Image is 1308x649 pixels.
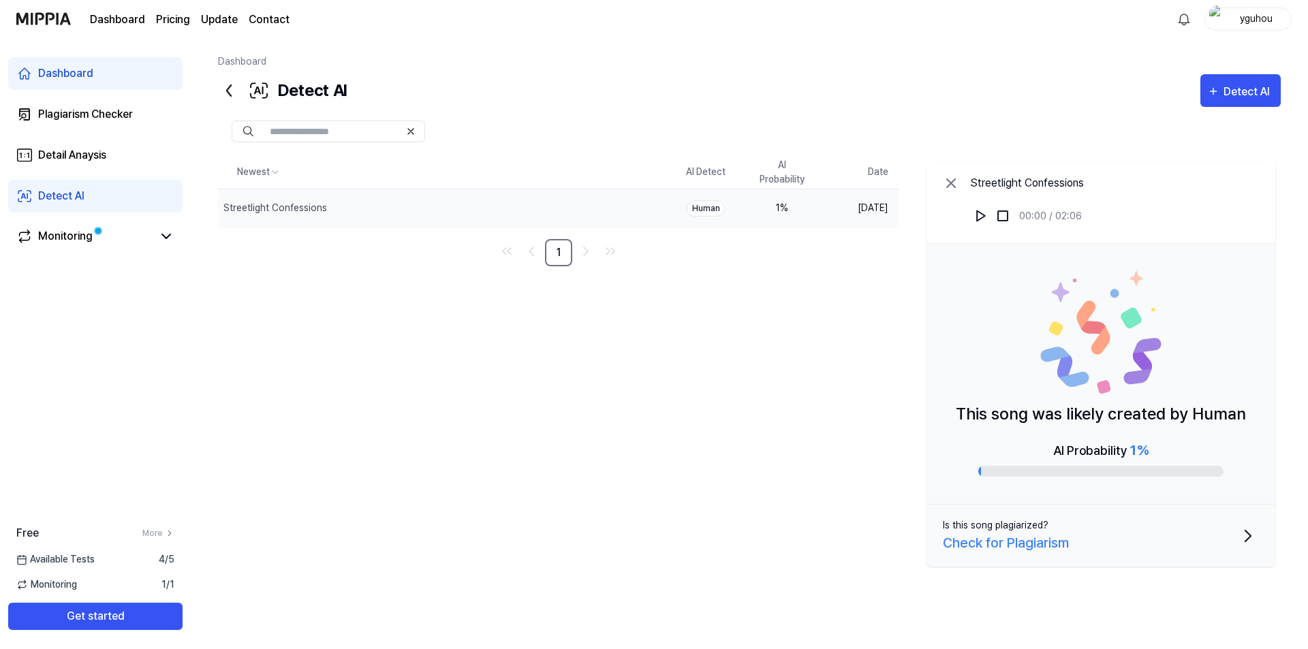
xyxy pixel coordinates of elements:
[820,189,899,227] td: [DATE]
[1176,11,1192,27] img: 알림
[161,577,174,592] span: 1 / 1
[974,209,988,223] img: play
[1019,209,1082,223] div: 00:00 / 02:06
[545,239,572,266] a: 1
[926,505,1275,567] button: Is this song plagiarized?Check for Plagiarism
[956,402,1246,426] p: This song was likely created by Human
[223,201,327,215] div: Streetlight Confessions
[687,200,725,217] div: Human
[996,209,1010,223] img: stop
[1130,442,1149,458] span: 1 %
[201,12,238,28] a: Update
[38,106,133,123] div: Plagiarism Checker
[8,603,183,630] button: Get started
[159,552,174,567] span: 4 / 5
[156,12,190,28] a: Pricing
[520,240,542,262] a: Go to previous page
[8,98,183,131] a: Plagiarism Checker
[668,156,744,189] th: AI Detect
[575,240,597,262] a: Go to next page
[744,156,820,189] th: AI Probability
[1200,74,1281,107] button: Detect AI
[249,12,290,28] a: Contact
[8,139,183,172] a: Detail Anaysis
[8,180,183,212] a: Detect AI
[38,188,84,204] div: Detect AI
[1224,83,1274,101] div: Detect AI
[218,56,266,67] a: Dashboard
[943,533,1069,553] div: Check for Plagiarism
[38,147,106,163] div: Detail Anaysis
[243,126,253,137] img: Search
[496,240,518,262] a: Go to first page
[943,518,1048,533] div: Is this song plagiarized?
[1204,7,1292,31] button: profileyguhou
[218,239,899,266] nav: pagination
[755,201,809,215] div: 1 %
[16,577,77,592] span: Monitoring
[16,525,39,541] span: Free
[1053,440,1149,460] div: AI Probability
[1040,271,1162,394] img: Human
[38,65,93,82] div: Dashboard
[1209,5,1226,33] img: profile
[1230,11,1283,26] div: yguhou
[90,12,145,28] a: Dashboard
[970,175,1084,191] div: Streetlight Confessions
[599,240,621,262] a: Go to last page
[820,156,899,189] th: Date
[38,228,93,244] div: Monitoring
[16,552,95,567] span: Available Tests
[218,74,347,107] div: Detect AI
[142,527,174,539] a: More
[8,57,183,90] a: Dashboard
[16,228,153,244] a: Monitoring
